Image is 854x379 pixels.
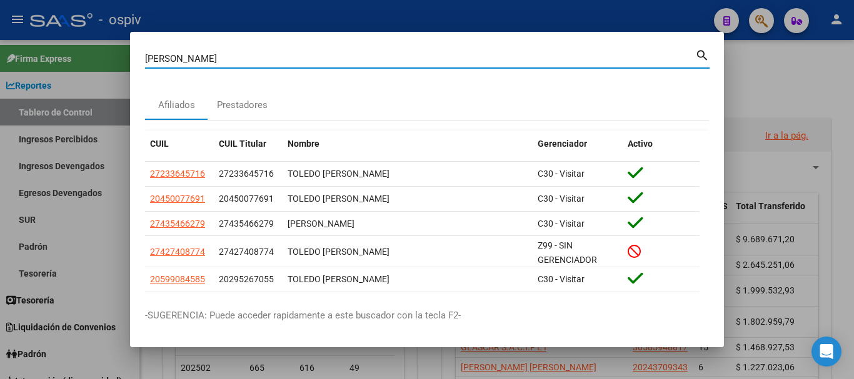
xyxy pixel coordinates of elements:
[623,130,700,157] datatable-header-cell: Activo
[288,272,528,287] div: TOLEDO [PERSON_NAME]
[288,245,528,259] div: TOLEDO [PERSON_NAME]
[288,192,528,206] div: TOLEDO [PERSON_NAME]
[288,217,528,231] div: [PERSON_NAME]
[538,240,597,265] span: Z99 - SIN GERENCIADOR
[538,169,585,179] span: C30 - Visitar
[283,130,533,157] datatable-header-cell: Nombre
[538,139,587,149] span: Gerenciador
[158,98,195,112] div: Afiliados
[150,274,205,284] span: 20599084585
[811,337,841,367] div: Open Intercom Messenger
[214,130,283,157] datatable-header-cell: CUIL Titular
[628,139,653,149] span: Activo
[219,219,274,229] span: 27435466279
[217,98,268,112] div: Prestadores
[695,47,710,62] mat-icon: search
[288,167,528,181] div: TOLEDO [PERSON_NAME]
[150,219,205,229] span: 27435466279
[219,274,274,284] span: 20295267055
[538,194,585,204] span: C30 - Visitar
[150,194,205,204] span: 20450077691
[219,139,266,149] span: CUIL Titular
[533,130,623,157] datatable-header-cell: Gerenciador
[219,169,274,179] span: 27233645716
[145,308,709,323] p: -SUGERENCIA: Puede acceder rapidamente a este buscador con la tecla F2-
[288,139,319,149] span: Nombre
[145,130,214,157] datatable-header-cell: CUIL
[219,194,274,204] span: 20450077691
[150,247,205,257] span: 27427408774
[538,274,585,284] span: C30 - Visitar
[219,247,274,257] span: 27427408774
[150,139,169,149] span: CUIL
[538,219,585,229] span: C30 - Visitar
[150,169,205,179] span: 27233645716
